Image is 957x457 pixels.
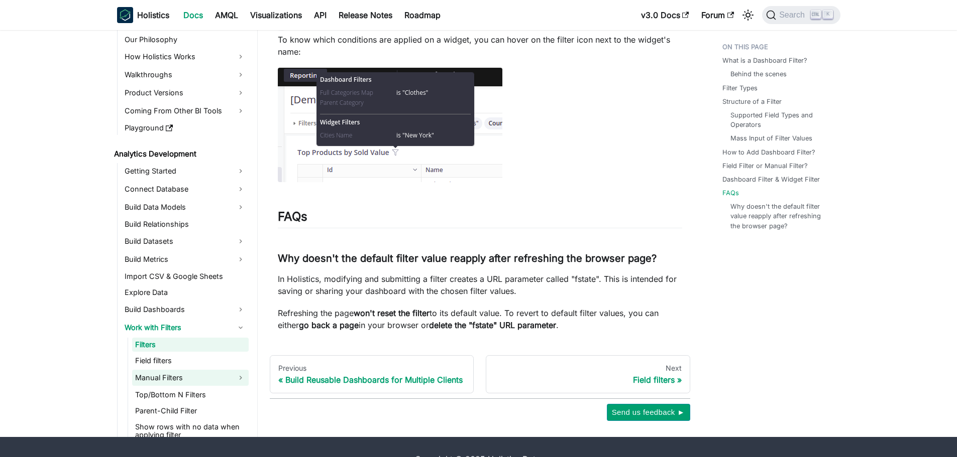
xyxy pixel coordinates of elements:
[722,56,807,65] a: What is a Dashboard Filter?
[278,375,466,385] div: Build Reusable Dashboards for Multiple Clients
[122,33,249,47] a: Our Philosophy
[107,10,258,437] nav: Docs sidebar
[122,103,249,119] a: Coming From Other BI Tools
[122,285,249,299] a: Explore Data
[122,199,249,215] a: Build Data Models
[354,308,430,318] strong: won't reset the filter
[132,420,249,442] a: Show rows with no data when applying filter
[278,307,682,331] p: Refreshing the page to its default value. To revert to default filter values, you can either in y...
[270,355,474,393] a: PreviousBuild Reusable Dashboards for Multiple Clients
[494,364,682,373] div: Next
[730,133,812,143] a: Mass Input of Filter Values
[137,9,169,21] b: Holistics
[429,320,556,330] strong: delete the "fstate" URL parameter
[607,404,690,421] button: Send us feedback ►
[122,163,249,179] a: Getting Started
[278,252,682,265] h3: Why doesn't the default filter value reapply after refreshing the browser page?
[722,83,758,93] a: Filter Types
[730,69,787,79] a: Behind the scenes
[635,7,695,23] a: v3.0 Docs
[730,202,830,231] a: Why doesn't the default filter value reapply after refreshing the browser page?
[823,10,833,19] kbd: K
[132,388,249,402] a: Top/Bottom N Filters
[122,269,249,283] a: Import CSV & Google Sheets
[494,375,682,385] div: Field filters
[722,97,782,106] a: Structure of a Filter
[209,7,244,23] a: AMQL
[398,7,447,23] a: Roadmap
[122,320,249,336] a: Work with Filters
[132,404,249,418] a: Parent-Child Filter
[722,175,820,184] a: Dashboard Filter & Widget Filter
[730,110,830,129] a: Supported Field Types and Operators
[111,147,249,161] a: Analytics Development
[122,85,249,101] a: Product Versions
[333,7,398,23] a: Release Notes
[776,11,811,20] span: Search
[122,301,249,318] a: Build Dashboards
[308,7,333,23] a: API
[722,188,739,198] a: FAQs
[270,355,690,393] nav: Docs pages
[299,320,359,330] strong: go back a page
[122,49,249,65] a: How Holistics Works
[722,147,815,157] a: How to Add Dashboard Filter?
[122,67,249,83] a: Walkthroughs
[740,7,756,23] button: Switch between dark and light mode (currently light mode)
[122,251,249,267] a: Build Metrics
[122,181,249,197] a: Connect Database
[278,273,682,297] p: In Holistics, modifying and submitting a filter creates a URL parameter called "fstate". This is ...
[117,7,133,23] img: Holistics
[132,338,249,352] a: Filters
[132,354,249,368] a: Field filters
[278,34,682,58] p: To know which conditions are applied on a widget, you can hover on the filter icon next to the wi...
[762,6,840,24] button: Search (Ctrl+K)
[122,233,249,249] a: Build Datasets
[278,209,682,228] h2: FAQs
[117,7,169,23] a: HolisticsHolistics
[278,364,466,373] div: Previous
[695,7,740,23] a: Forum
[122,217,249,231] a: Build Relationships
[177,7,209,23] a: Docs
[122,121,249,135] a: Playground
[486,355,690,393] a: NextField filters
[132,370,249,386] a: Manual Filters
[612,406,685,419] span: Send us feedback ►
[722,161,808,171] a: Field Filter or Manual Filter?
[244,7,308,23] a: Visualizations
